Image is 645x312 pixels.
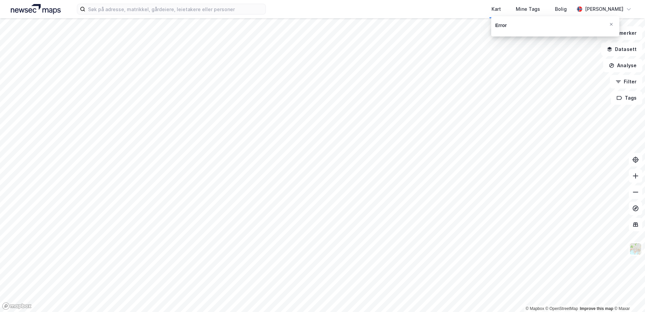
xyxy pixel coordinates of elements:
[11,4,61,14] img: logo.a4113a55bc3d86da70a041830d287a7e.svg
[526,306,544,311] a: Mapbox
[610,75,642,88] button: Filter
[629,242,642,255] img: Z
[555,5,567,13] div: Bolig
[601,43,642,56] button: Datasett
[585,5,623,13] div: [PERSON_NAME]
[492,5,501,13] div: Kart
[545,306,578,311] a: OpenStreetMap
[2,302,32,310] a: Mapbox homepage
[611,91,642,105] button: Tags
[603,59,642,72] button: Analyse
[611,280,645,312] div: Kontrollprogram for chat
[85,4,265,14] input: Søk på adresse, matrikkel, gårdeiere, leietakere eller personer
[580,306,613,311] a: Improve this map
[516,5,540,13] div: Mine Tags
[495,22,507,30] div: Error
[611,280,645,312] iframe: Chat Widget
